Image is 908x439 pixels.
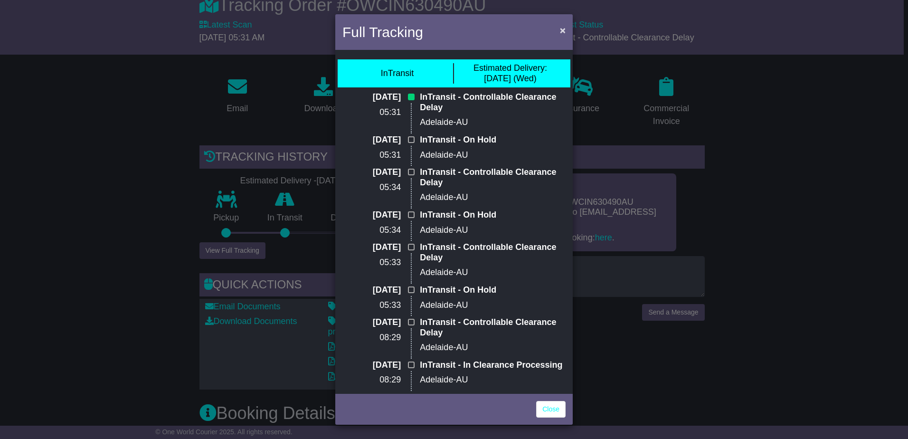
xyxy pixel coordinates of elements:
[342,167,401,178] p: [DATE]
[342,317,401,328] p: [DATE]
[342,242,401,253] p: [DATE]
[420,192,566,203] p: Adelaide-AU
[420,167,566,188] p: InTransit - Controllable Clearance Delay
[342,285,401,296] p: [DATE]
[420,135,566,145] p: InTransit - On Hold
[560,25,566,36] span: ×
[342,375,401,385] p: 08:29
[342,258,401,268] p: 05:33
[342,210,401,220] p: [DATE]
[555,20,570,40] button: Close
[342,333,401,343] p: 08:29
[420,300,566,311] p: Adelaide-AU
[420,343,566,353] p: Adelaide-AU
[420,242,566,263] p: InTransit - Controllable Clearance Delay
[342,225,401,236] p: 05:34
[420,285,566,296] p: InTransit - On Hold
[536,401,566,418] a: Close
[420,225,566,236] p: Adelaide-AU
[342,107,401,118] p: 05:31
[420,117,566,128] p: Adelaide-AU
[420,210,566,220] p: InTransit - On Hold
[342,360,401,371] p: [DATE]
[420,360,566,371] p: InTransit - In Clearance Processing
[420,92,566,113] p: InTransit - Controllable Clearance Delay
[342,182,401,193] p: 05:34
[342,21,423,43] h4: Full Tracking
[342,150,401,161] p: 05:31
[342,92,401,103] p: [DATE]
[473,63,547,84] div: [DATE] (Wed)
[420,375,566,385] p: Adelaide-AU
[473,63,547,73] span: Estimated Delivery:
[342,300,401,311] p: 05:33
[420,267,566,278] p: Adelaide-AU
[381,68,414,79] div: InTransit
[342,135,401,145] p: [DATE]
[420,317,566,338] p: InTransit - Controllable Clearance Delay
[420,150,566,161] p: Adelaide-AU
